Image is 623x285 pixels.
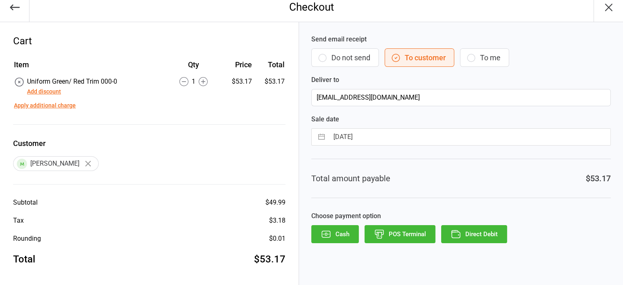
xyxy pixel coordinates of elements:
[311,48,379,67] button: Do not send
[311,75,611,85] label: Deliver to
[311,114,611,124] label: Sale date
[13,216,24,226] div: Tax
[13,138,285,149] label: Customer
[166,77,220,87] div: 1
[385,48,454,67] button: To customer
[441,225,507,243] button: Direct Debit
[14,59,165,76] th: Item
[311,34,611,44] label: Send email receipt
[311,89,611,106] input: Customer Email
[13,156,99,171] div: [PERSON_NAME]
[255,59,285,76] th: Total
[166,59,220,76] th: Qty
[311,172,390,185] div: Total amount payable
[221,77,252,87] div: $53.17
[269,234,285,244] div: $0.01
[460,48,509,67] button: To me
[14,101,76,110] button: Apply additional charge
[254,252,285,267] div: $53.17
[27,78,117,85] span: Uniform Green/ Red Trim 000-0
[13,234,41,244] div: Rounding
[365,225,435,243] button: POS Terminal
[13,198,38,207] div: Subtotal
[265,198,285,207] div: $49.99
[269,216,285,226] div: $3.18
[13,34,285,48] div: Cart
[311,225,359,243] button: Cash
[27,87,61,96] button: Add discount
[255,77,285,96] td: $53.17
[586,172,611,185] div: $53.17
[221,59,252,70] div: Price
[13,252,35,267] div: Total
[311,211,611,221] label: Choose payment option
